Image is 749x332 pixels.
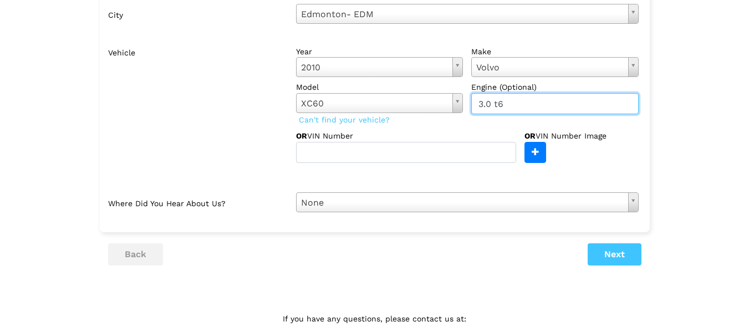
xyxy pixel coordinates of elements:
span: XC60 [301,96,449,111]
span: Can't find your vehicle? [296,113,393,127]
a: None [296,192,639,212]
label: VIN Number Image [524,130,630,141]
label: year [296,46,463,57]
button: back [108,243,163,265]
label: Vehicle [108,42,288,163]
a: Edmonton- EDM [296,4,639,24]
label: Where did you hear about us? [108,192,288,212]
strong: OR [296,131,307,140]
label: model [296,81,463,93]
label: VIN Number [296,130,388,141]
label: City [108,4,288,24]
p: If you have any questions, please contact us at: [200,313,549,325]
strong: OR [524,131,536,140]
label: make [471,46,639,57]
label: Engine (Optional) [471,81,639,93]
a: XC60 [296,93,463,113]
button: Next [588,243,641,265]
span: Volvo [476,60,624,75]
span: None [301,196,624,210]
span: 2010 [301,60,449,75]
a: 2010 [296,57,463,77]
span: Edmonton- EDM [301,7,624,22]
a: Volvo [471,57,639,77]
